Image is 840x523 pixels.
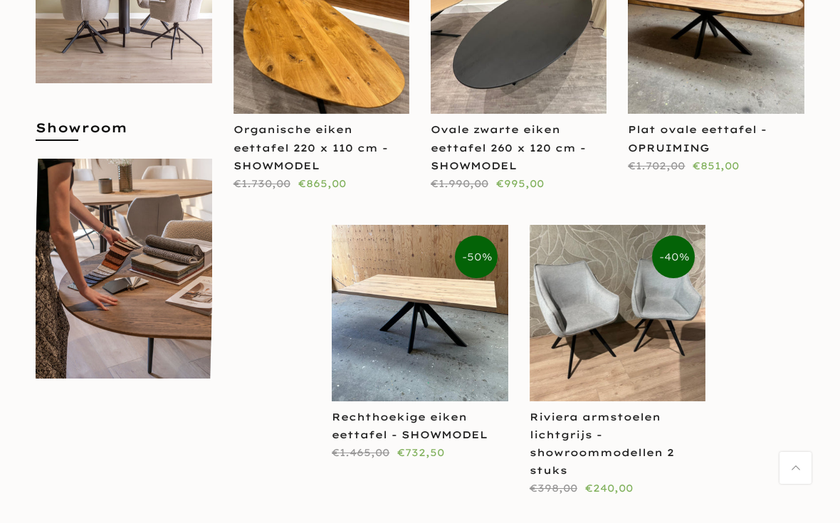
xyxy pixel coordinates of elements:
a: Rechthoekige eiken eettafel - SHOWMODEL [332,411,488,441]
span: €732,50 [397,446,444,459]
span: -50% [455,236,498,278]
a: Plat ovale eettafel - OPRUIMING [628,123,767,154]
span: €240,00 [585,482,633,495]
span: €851,00 [693,159,739,172]
a: Riviera armstoelen lichtgrijs - showroommodellen 2 stuks [530,411,674,477]
h5: Showroom [36,119,212,151]
span: -40% [652,236,695,278]
span: €1.730,00 [233,177,290,190]
span: €1.465,00 [332,446,389,459]
a: Terug naar boven [779,452,812,484]
a: Organische eiken eettafel 220 x 110 cm - SHOWMODEL [233,123,388,171]
a: Ovale zwarte eiken eettafel 260 x 120 cm - SHOWMODEL [431,123,586,171]
span: €398,00 [530,482,577,495]
span: €1.990,00 [431,177,488,190]
span: €1.702,00 [628,159,685,172]
span: €865,00 [298,177,346,190]
span: €995,00 [496,177,544,190]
